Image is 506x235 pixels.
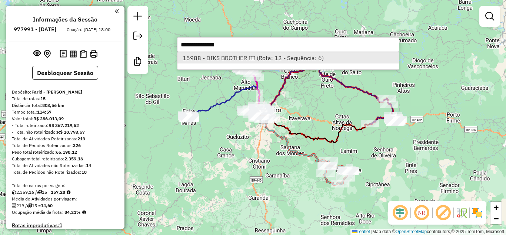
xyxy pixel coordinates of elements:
div: Criação: [DATE] 18:00 [64,26,113,33]
strong: 803,56 km [42,102,64,108]
strong: 219 [77,136,85,141]
strong: 14,60 [41,203,53,208]
div: Atividade não roteirizada - MARIO LUCIO RAMALHO [387,118,405,125]
div: Total de Atividades Roteirizadas: [12,136,119,142]
h6: 977991 - [DATE] [14,26,56,33]
div: Média de Atividades por viagem: [12,196,119,202]
span: Ocultar NR [413,204,430,222]
strong: R$ 386.013,09 [33,116,64,121]
div: Atividade não roteirizada - BAR DO TETE [389,116,407,123]
strong: R$ 18.793,57 [57,129,85,135]
i: Total de Atividades [12,203,16,208]
div: Total de rotas: [12,95,119,102]
div: - Total roteirizado: [12,122,119,129]
strong: 14 [86,163,91,168]
button: Centralizar mapa no depósito ou ponto de apoio [42,48,52,60]
button: Desbloquear Sessão [32,66,98,80]
div: Atividade não roteirizada - COMERCIO E ACOUGUE D [386,117,405,125]
div: Map data © contributors,© 2025 TomTom, Microsoft [350,229,506,235]
strong: 15 [40,96,46,101]
div: Distância Total: [12,102,119,109]
strong: 65.198,12 [56,149,77,155]
em: Média calculada utilizando a maior ocupação (%Peso ou %Cubagem) de cada rota da sessão. Rotas cro... [82,210,86,215]
ul: Option List [177,52,399,63]
strong: Farid - [PERSON_NAME] [31,89,82,95]
button: Imprimir Rotas [88,49,99,59]
div: Depósito: [12,89,119,95]
span: Ocultar deslocamento [391,204,409,222]
a: Clique aqui para minimizar o painel [115,7,119,15]
strong: 84,21% [64,209,81,215]
strong: 18 [81,169,87,175]
div: Tempo total: [12,109,119,115]
h4: Informações da Sessão [33,16,97,23]
a: Leaflet [352,229,370,234]
div: Valor total: [12,115,119,122]
div: - Total não roteirizado: [12,129,119,136]
strong: R$ 367.219,52 [49,123,79,128]
h4: Rotas improdutivas: [12,222,119,229]
a: Criar modelo [130,54,145,71]
a: Zoom in [490,202,502,213]
div: Total de Atividades não Roteirizadas: [12,162,119,169]
div: Atividade não roteirizada - MERCEARIA SAO MIGUEL [386,118,405,126]
button: Visualizar relatório de Roteirização [68,49,78,59]
strong: 326 [73,143,81,148]
div: Atividade não roteirizada - BAR DO EVALDO [251,112,269,120]
div: Atividade não roteirizada - BAR REST. PONTO CERT [386,117,405,125]
div: Peso total roteirizado: [12,149,119,156]
span: Exibir rótulo [434,204,452,222]
div: Total de Pedidos Roteirizados: [12,142,119,149]
a: OpenStreetMap [396,229,427,234]
div: Atividade não roteirizada - MERC CARNE MARQUESA [250,112,268,120]
i: Total de rotas [37,190,42,195]
a: Zoom out [490,213,502,224]
div: Atividade não roteirizada - PIZZARIA DO CELSO [386,117,404,124]
strong: 157,28 [51,189,65,195]
img: Fluxo de ruas [456,207,467,219]
a: Exibir filtros [482,9,497,24]
strong: 114:57 [37,109,51,115]
div: Atividade não roteirizada - ALTAS HORAS BAR [386,118,405,125]
div: Atividade não roteirizada - BAR DO ROGERIO [386,117,405,124]
button: Visualizar Romaneio [78,49,88,59]
span: | [371,229,372,234]
strong: 1 [59,222,62,229]
i: Meta Caixas/viagem: 1,00 Diferença: 156,28 [67,190,70,195]
div: Total de caixas por viagem: [12,182,119,189]
a: Nova sessão e pesquisa [130,9,145,26]
div: Total de Pedidos não Roteirizados: [12,169,119,176]
button: Logs desbloquear sessão [58,48,68,60]
div: 219 / 15 = [12,202,119,209]
i: Cubagem total roteirizado [12,190,16,195]
a: Exportar sessão [130,29,145,45]
span: Ocupação média da frota: [12,209,63,215]
li: [object Object] [177,52,399,63]
div: 2.359,16 / 15 = [12,189,119,196]
div: Cubagem total roteirizado: [12,156,119,162]
button: Exibir sessão original [32,48,42,60]
i: Total de rotas [27,203,32,208]
strong: 2.359,16 [64,156,83,161]
span: − [494,214,499,223]
span: + [494,203,499,212]
img: Exibir/Ocultar setores [471,207,483,219]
